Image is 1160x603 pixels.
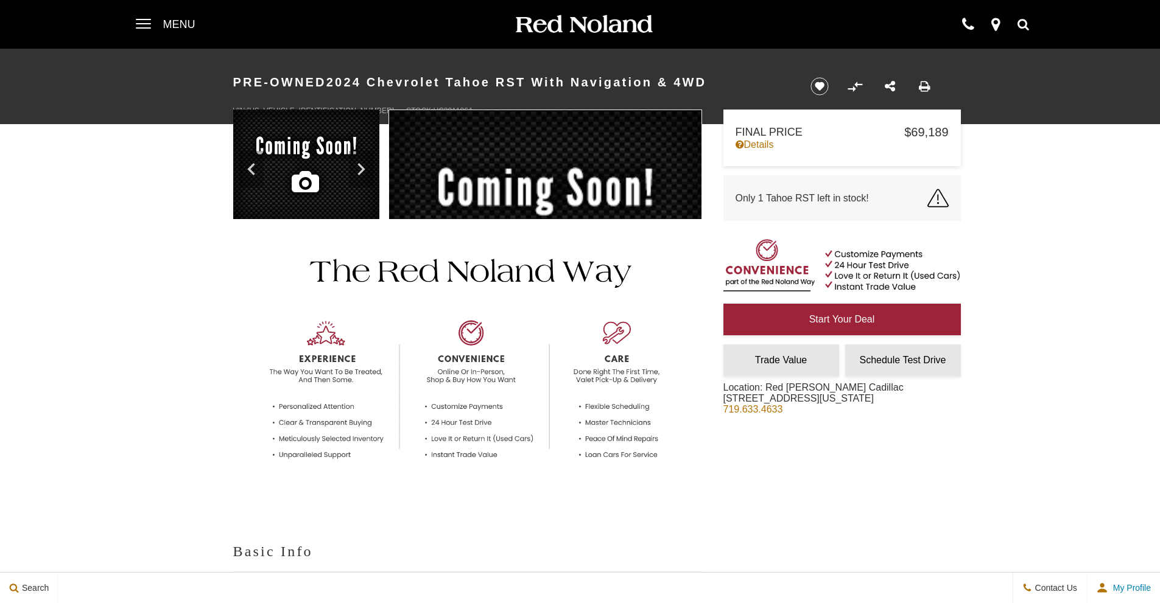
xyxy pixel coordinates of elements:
span: $69,189 [904,125,948,139]
span: My Profile [1108,583,1151,593]
img: Used 2024 Red Chevrolet RST image 1 [233,110,379,222]
a: Final Price $69,189 [736,125,949,139]
span: VIN: [233,106,247,115]
span: Start Your Deal [809,314,875,324]
span: Contact Us [1032,583,1077,593]
a: Print this Pre-Owned 2024 Chevrolet Tahoe RST With Navigation & 4WD [919,80,930,94]
span: [US_VEHICLE_IDENTIFICATION_NUMBER] [247,106,394,115]
span: Trade Value [755,355,807,365]
a: Share this Pre-Owned 2024 Chevrolet Tahoe RST With Navigation & 4WD [885,80,895,94]
a: Details [736,139,949,150]
h2: Basic Info [233,540,702,562]
button: Save vehicle [806,77,833,96]
span: Stock: [406,106,433,115]
img: Red Noland Auto Group [513,14,653,35]
a: 719.633.4633 [723,404,783,414]
a: Start Your Deal [723,304,961,335]
strong: Pre-Owned [233,75,326,89]
h1: 2024 Chevrolet Tahoe RST With Navigation & 4WD [233,58,790,106]
span: Only 1 Tahoe RST left in stock! [736,193,869,204]
div: Location: Red [PERSON_NAME] Cadillac [STREET_ADDRESS][US_STATE] [723,382,904,424]
span: Schedule Test Drive [860,355,946,365]
span: UC201186A [433,106,473,115]
span: Search [19,583,49,593]
button: Compare vehicle [846,77,864,96]
span: Final Price [736,126,905,139]
a: Trade Value [723,344,839,376]
a: Schedule Test Drive [845,344,961,376]
button: user-profile-menu [1087,573,1160,603]
img: Used 2024 Red Chevrolet RST image 1 [388,110,702,351]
